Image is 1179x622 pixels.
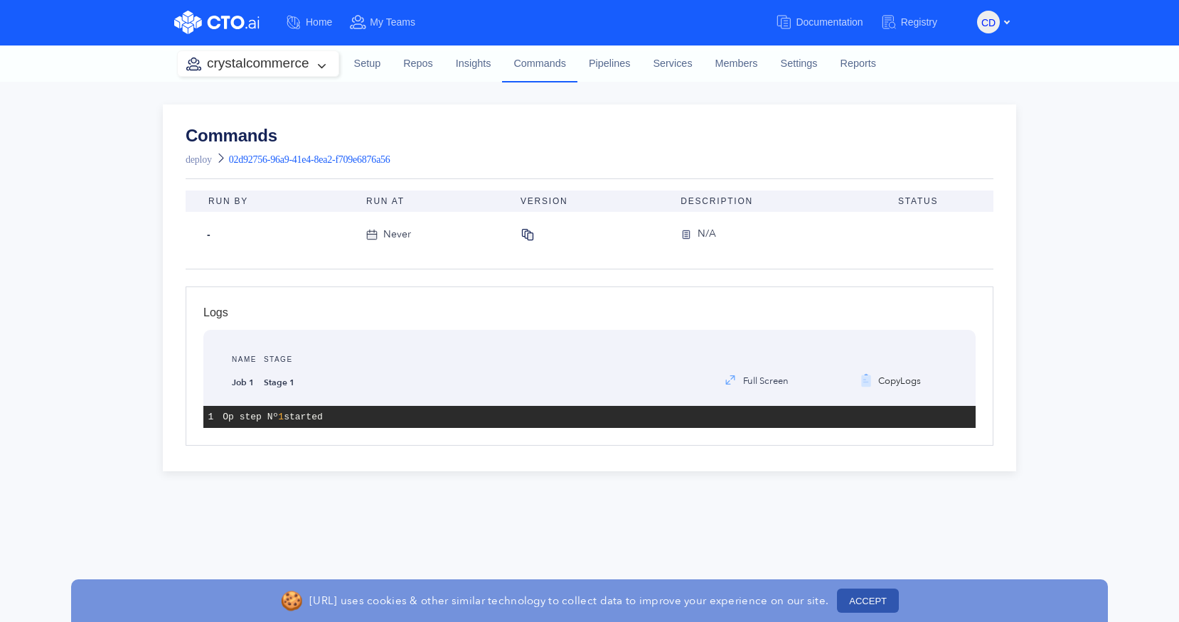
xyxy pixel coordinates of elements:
div: N/A [698,226,716,243]
a: Registry [880,9,954,36]
a: Reports [829,45,887,83]
a: Services [641,45,703,83]
span: started [284,412,323,422]
img: version-icon [681,226,698,243]
div: Never [383,227,411,242]
th: Description [669,191,887,212]
button: crystalcommerce [178,51,338,76]
button: CD [977,11,1000,33]
th: Version [509,191,669,212]
a: Commands [186,127,390,144]
a: deploy [186,154,212,165]
a: Repos [392,45,444,83]
span: Copy Logs [875,375,921,387]
img: CTO.ai Logo [174,11,260,34]
span: Registry [901,16,937,28]
p: [URL] uses cookies & other similar technology to collect data to improve your experience on our s... [309,594,828,608]
a: Pipelines [577,45,641,83]
th: Run By [186,191,355,212]
span: 1 [278,412,284,422]
button: Full Screen [711,366,801,395]
a: Members [704,45,769,83]
a: Documentation [775,9,880,36]
div: Name [232,330,257,376]
strong: Stage 1 [264,377,294,388]
strong: Job 1 [232,377,254,388]
span: Home [306,16,332,28]
th: Status [887,191,993,212]
th: Run At [355,191,509,212]
span: Documentation [796,16,863,28]
span: 🍪 [280,587,303,615]
a: My Teams [349,9,432,36]
button: CopyLogs [847,366,933,395]
span: 02d92756-96a9-41e4-8ea2-f709e6876a56 [229,154,390,165]
a: Insights [444,45,503,83]
a: Home [285,9,349,36]
span: Op step Nº [223,412,278,422]
a: Commands [502,45,577,82]
a: Settings [769,45,829,83]
div: 1 [208,411,214,424]
span: My Teams [370,16,415,28]
a: Setup [343,45,393,83]
div: Logs [203,304,976,330]
td: - [186,212,355,257]
div: Stage [264,330,294,376]
button: ACCEPT [837,589,899,613]
span: CD [981,11,996,34]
